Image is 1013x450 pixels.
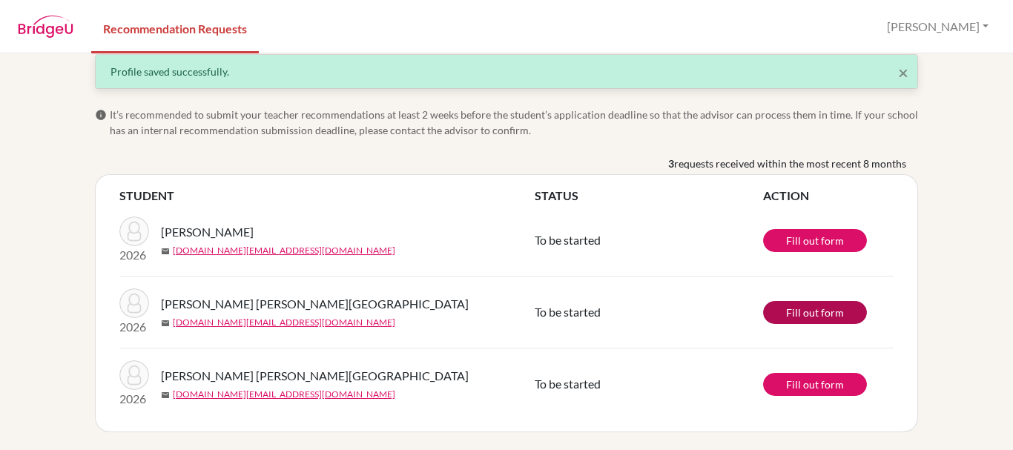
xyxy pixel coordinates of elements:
[173,244,395,257] a: [DOMAIN_NAME][EMAIL_ADDRESS][DOMAIN_NAME]
[668,156,674,171] b: 3
[535,305,601,319] span: To be started
[119,187,535,205] th: STUDENT
[763,301,867,324] a: Fill out form
[119,390,149,408] p: 2026
[161,391,170,400] span: mail
[535,187,763,205] th: STATUS
[535,377,601,391] span: To be started
[161,247,170,256] span: mail
[161,223,254,241] span: [PERSON_NAME]
[763,187,894,205] th: ACTION
[161,295,469,313] span: [PERSON_NAME] [PERSON_NAME][GEOGRAPHIC_DATA]
[173,316,395,329] a: [DOMAIN_NAME][EMAIL_ADDRESS][DOMAIN_NAME]
[119,246,149,264] p: 2026
[763,373,867,396] a: Fill out form
[535,233,601,247] span: To be started
[161,319,170,328] span: mail
[173,388,395,401] a: [DOMAIN_NAME][EMAIL_ADDRESS][DOMAIN_NAME]
[161,367,469,385] span: [PERSON_NAME] [PERSON_NAME][GEOGRAPHIC_DATA]
[95,109,107,121] span: info
[119,288,149,318] img: Lê Phạm Nguyên, Anh
[898,62,908,83] span: ×
[110,64,903,79] div: Profile saved successfully.
[880,13,995,41] button: [PERSON_NAME]
[91,2,259,53] a: Recommendation Requests
[898,64,908,82] button: Close
[119,360,149,390] img: Lê Phạm Nguyên, Anh
[119,216,149,246] img: Đỗ Phương, Linh
[18,16,73,38] img: BridgeU logo
[763,229,867,252] a: Fill out form
[110,107,918,138] span: It’s recommended to submit your teacher recommendations at least 2 weeks before the student’s app...
[674,156,906,171] span: requests received within the most recent 8 months
[119,318,149,336] p: 2026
